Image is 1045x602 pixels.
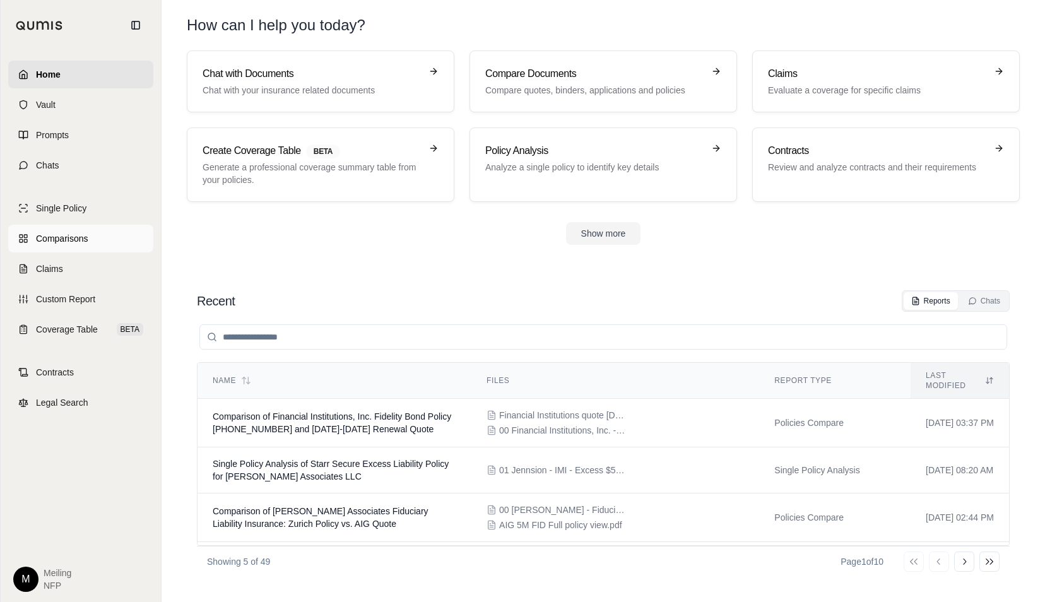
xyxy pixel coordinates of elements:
[752,50,1020,112] a: ClaimsEvaluate a coverage for specific claims
[485,84,704,97] p: Compare quotes, binders, applications and policies
[306,145,340,158] span: BETA
[44,579,71,592] span: NFP
[8,194,153,222] a: Single Policy
[485,66,704,81] h3: Compare Documents
[197,292,235,310] h2: Recent
[187,50,454,112] a: Chat with DocumentsChat with your insurance related documents
[960,292,1008,310] button: Chats
[213,411,451,434] span: Comparison of Financial Institutions, Inc. Fidelity Bond Policy 01-593-08-05 and 2025-2026 Renewa...
[759,493,911,542] td: Policies Compare
[911,399,1009,447] td: [DATE] 03:37 PM
[203,161,421,186] p: Generate a professional coverage summary table from your policies.
[36,202,86,215] span: Single Policy
[36,366,74,379] span: Contracts
[213,506,428,529] span: Comparison of Jennison Associates Fiduciary Liability Insurance: Zurich Policy vs. AIG Quote
[469,127,737,202] a: Policy AnalysisAnalyze a single policy to identify key details
[8,61,153,88] a: Home
[13,567,38,592] div: M
[968,296,1000,306] div: Chats
[759,447,911,493] td: Single Policy Analysis
[117,323,143,336] span: BETA
[768,84,986,97] p: Evaluate a coverage for specific claims
[841,555,883,568] div: Page 1 of 10
[768,143,986,158] h3: Contracts
[8,285,153,313] a: Custom Report
[752,127,1020,202] a: ContractsReview and analyze contracts and their requirements
[16,21,63,30] img: Qumis Logo
[8,151,153,179] a: Chats
[203,143,421,158] h3: Create Coverage Table
[203,84,421,97] p: Chat with your insurance related documents
[499,424,625,437] span: 00 Financial Institutions, Inc. - AIG $15M Single Loss FI Bond Policy 9.30.24-25.pdf
[469,50,737,112] a: Compare DocumentsCompare quotes, binders, applications and policies
[36,232,88,245] span: Comparisons
[126,15,146,35] button: Collapse sidebar
[759,363,911,399] th: Report Type
[8,91,153,119] a: Vault
[485,161,704,174] p: Analyze a single policy to identify key details
[911,493,1009,542] td: [DATE] 02:44 PM
[187,127,454,202] a: Create Coverage TableBETAGenerate a professional coverage summary table from your policies.
[911,296,950,306] div: Reports
[36,263,63,275] span: Claims
[8,389,153,416] a: Legal Search
[768,161,986,174] p: Review and analyze contracts and their requirements
[8,358,153,386] a: Contracts
[8,225,153,252] a: Comparisons
[36,68,61,81] span: Home
[768,66,986,81] h3: Claims
[36,293,95,305] span: Custom Report
[36,98,56,111] span: Vault
[8,121,153,149] a: Prompts
[499,519,622,531] span: AIG 5M FID Full policy view.pdf
[8,316,153,343] a: Coverage TableBETA
[36,159,59,172] span: Chats
[499,504,625,516] span: 00 Jennison - Fiduciary - Primary $5M Zurich Policy 24 25.pdf
[187,15,1020,35] h1: How can I help you today?
[485,143,704,158] h3: Policy Analysis
[207,555,270,568] p: Showing 5 of 49
[911,542,1009,601] td: [DATE] 03:01 PM
[471,363,759,399] th: Files
[499,409,625,422] span: Financial Institutions quote 9.3.25.pdf
[499,464,625,476] span: 01 Jennsion - IMI - Excess $5M xs $10M Starr Policy 24 25.pdf
[36,396,88,409] span: Legal Search
[36,323,98,336] span: Coverage Table
[36,129,69,141] span: Prompts
[213,375,456,386] div: Name
[203,66,421,81] h3: Chat with Documents
[44,567,71,579] span: Meiling
[759,542,911,601] td: Policies Compare
[759,399,911,447] td: Policies Compare
[911,447,1009,493] td: [DATE] 08:20 AM
[904,292,958,310] button: Reports
[926,370,994,391] div: Last modified
[8,255,153,283] a: Claims
[213,459,449,481] span: Single Policy Analysis of Starr Secure Excess Liability Policy for Jennison Associates LLC
[566,222,641,245] button: Show more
